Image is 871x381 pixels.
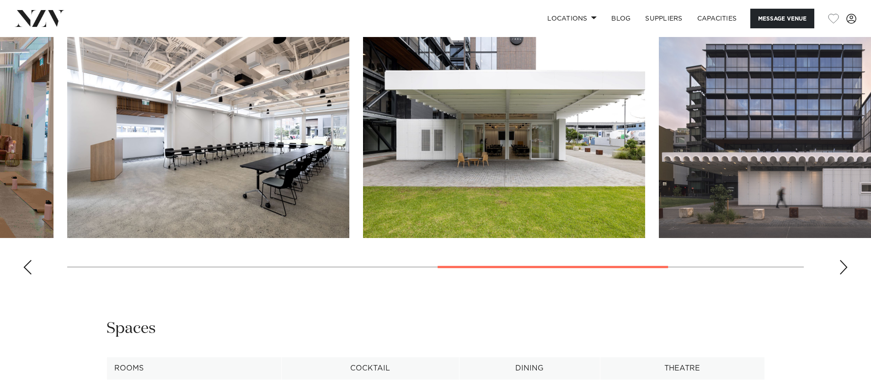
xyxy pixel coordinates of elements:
[604,9,638,28] a: BLOG
[540,9,604,28] a: Locations
[459,357,600,380] th: Dining
[690,9,744,28] a: Capacities
[750,9,814,28] button: Message Venue
[363,31,645,238] swiper-slide: 6 / 8
[15,10,64,26] img: nzv-logo.png
[107,318,156,339] h2: Spaces
[67,31,349,238] swiper-slide: 5 / 8
[281,357,459,380] th: Cocktail
[107,357,281,380] th: Rooms
[600,357,764,380] th: Theatre
[638,9,689,28] a: SUPPLIERS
